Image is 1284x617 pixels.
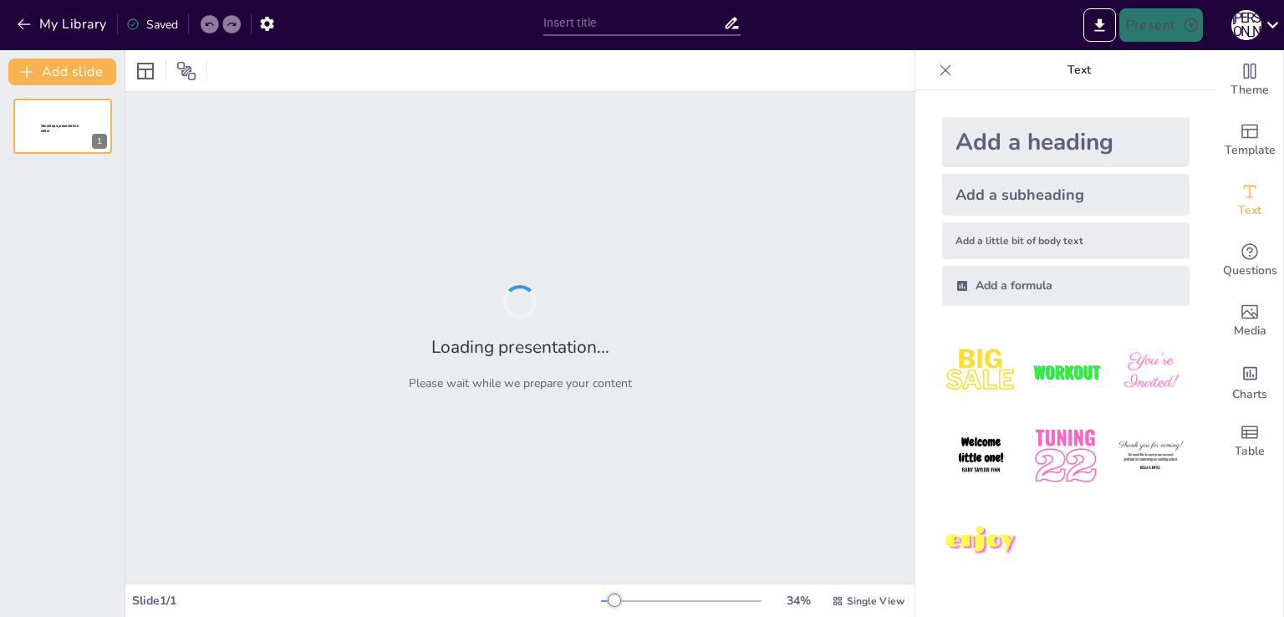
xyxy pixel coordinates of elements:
[1238,201,1261,220] span: Text
[176,61,196,81] span: Position
[1234,322,1266,340] span: Media
[1216,351,1283,411] div: Add charts and graphs
[959,50,1200,90] p: Text
[1235,442,1265,461] span: Table
[1216,110,1283,171] div: Add ready made slides
[1216,231,1283,291] div: Get real-time input from your audience
[13,11,114,38] button: My Library
[942,266,1190,306] div: Add a formula
[1027,417,1104,495] img: 5.jpeg
[1223,262,1277,280] span: Questions
[847,594,904,608] span: Single View
[1112,333,1190,410] img: 3.jpeg
[1232,385,1267,404] span: Charts
[1119,8,1203,42] button: Present
[942,174,1190,216] div: Add a subheading
[942,117,1190,167] div: Add a heading
[1112,417,1190,495] img: 6.jpeg
[942,333,1020,410] img: 1.jpeg
[543,11,723,35] input: Insert title
[1231,10,1261,40] div: А [PERSON_NAME]
[431,335,609,359] h2: Loading presentation...
[1216,411,1283,472] div: Add a table
[1230,81,1269,99] span: Theme
[1216,50,1283,110] div: Change the overall theme
[13,99,112,154] div: 1
[1231,8,1261,42] button: А [PERSON_NAME]
[1216,171,1283,231] div: Add text boxes
[942,222,1190,259] div: Add a little bit of body text
[8,59,116,85] button: Add slide
[41,124,79,133] span: Sendsteps presentation editor
[92,134,107,149] div: 1
[778,593,818,609] div: 34 %
[132,58,159,84] div: Layout
[1225,141,1276,160] span: Template
[132,593,601,609] div: Slide 1 / 1
[126,17,178,33] div: Saved
[942,417,1020,495] img: 4.jpeg
[1027,333,1104,410] img: 2.jpeg
[409,375,632,391] p: Please wait while we prepare your content
[1216,291,1283,351] div: Add images, graphics, shapes or video
[942,502,1020,580] img: 7.jpeg
[1083,8,1116,42] button: Export to PowerPoint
